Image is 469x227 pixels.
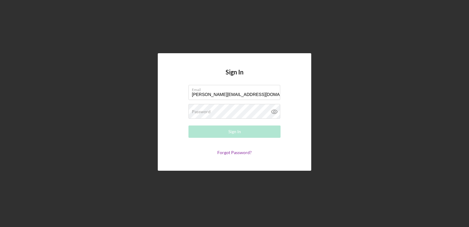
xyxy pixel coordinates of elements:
h4: Sign In [226,69,243,85]
a: Forgot Password? [217,150,252,155]
div: Sign In [228,125,241,138]
label: Email [192,85,280,92]
button: Sign In [188,125,281,138]
label: Password [192,109,211,114]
